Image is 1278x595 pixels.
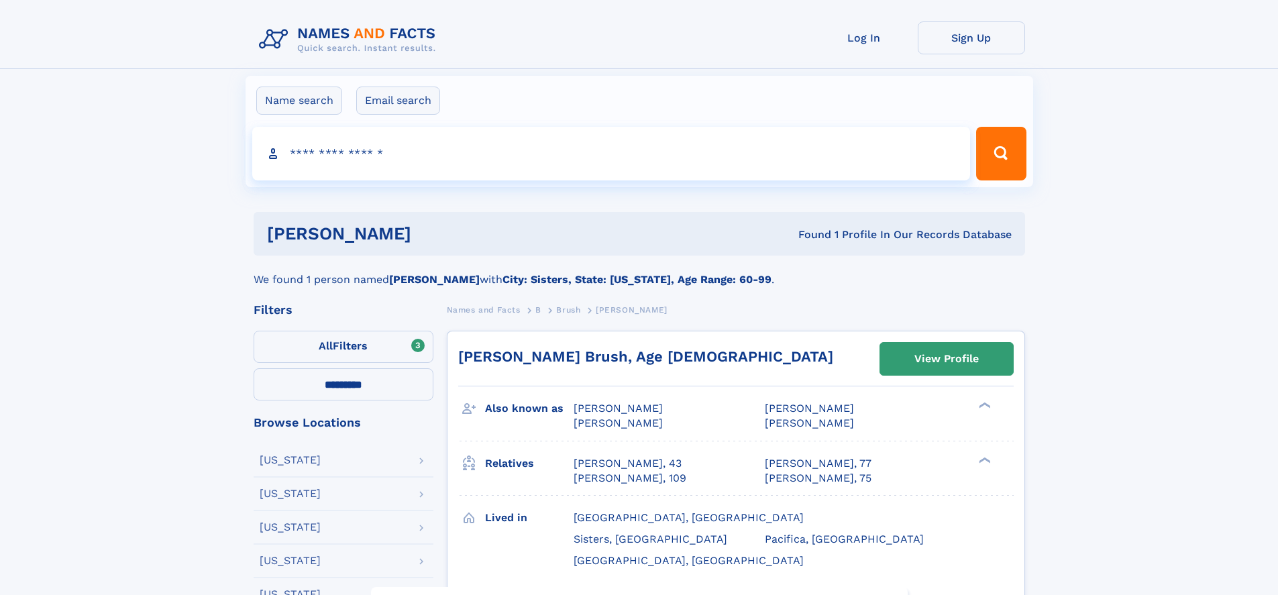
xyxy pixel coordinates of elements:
a: Names and Facts [447,301,521,318]
span: [GEOGRAPHIC_DATA], [GEOGRAPHIC_DATA] [574,511,804,524]
label: Email search [356,87,440,115]
span: B [535,305,541,315]
a: Sign Up [918,21,1025,54]
a: View Profile [880,343,1013,375]
b: City: Sisters, State: [US_STATE], Age Range: 60-99 [502,273,771,286]
h3: Also known as [485,397,574,420]
div: View Profile [914,343,979,374]
div: Found 1 Profile In Our Records Database [604,227,1012,242]
div: Filters [254,304,433,316]
h3: Lived in [485,506,574,529]
div: ❯ [975,455,992,464]
div: [US_STATE] [260,488,321,499]
div: ❯ [975,401,992,410]
a: [PERSON_NAME], 43 [574,456,682,471]
button: Search Button [976,127,1026,180]
a: Brush [556,301,580,318]
span: [PERSON_NAME] [574,417,663,429]
div: We found 1 person named with . [254,256,1025,288]
span: [PERSON_NAME] [765,417,854,429]
span: [GEOGRAPHIC_DATA], [GEOGRAPHIC_DATA] [574,554,804,567]
b: [PERSON_NAME] [389,273,480,286]
a: [PERSON_NAME] Brush, Age [DEMOGRAPHIC_DATA] [458,348,833,365]
img: Logo Names and Facts [254,21,447,58]
span: [PERSON_NAME] [596,305,668,315]
a: Log In [810,21,918,54]
label: Filters [254,331,433,363]
span: Pacifica, [GEOGRAPHIC_DATA] [765,533,924,545]
div: [US_STATE] [260,455,321,466]
h1: [PERSON_NAME] [267,225,605,242]
div: [US_STATE] [260,522,321,533]
input: search input [252,127,971,180]
span: [PERSON_NAME] [765,402,854,415]
div: [US_STATE] [260,555,321,566]
span: Sisters, [GEOGRAPHIC_DATA] [574,533,727,545]
span: All [319,339,333,352]
span: [PERSON_NAME] [574,402,663,415]
a: [PERSON_NAME], 75 [765,471,871,486]
div: Browse Locations [254,417,433,429]
a: B [535,301,541,318]
label: Name search [256,87,342,115]
span: Brush [556,305,580,315]
a: [PERSON_NAME], 77 [765,456,871,471]
h3: Relatives [485,452,574,475]
a: [PERSON_NAME], 109 [574,471,686,486]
